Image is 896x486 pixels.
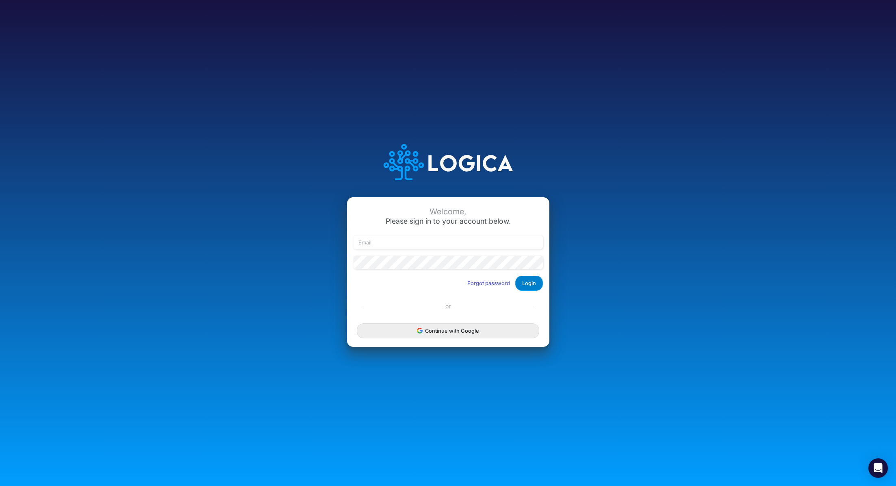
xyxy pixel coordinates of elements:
span: Please sign in to your account below. [386,217,511,225]
input: Email [354,235,543,249]
button: Continue with Google [357,323,539,338]
button: Forgot password [462,277,515,290]
div: Welcome, [354,207,543,216]
button: Login [515,276,543,291]
div: Open Intercom Messenger [868,458,888,478]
